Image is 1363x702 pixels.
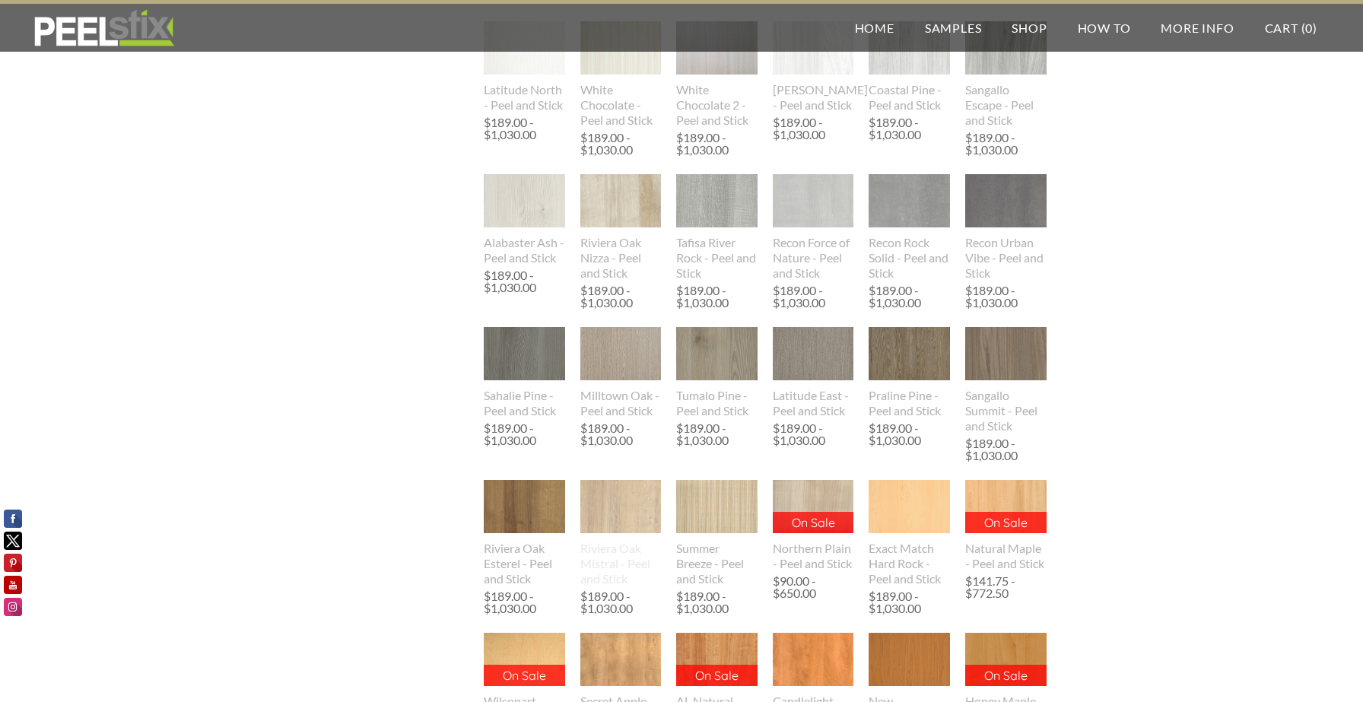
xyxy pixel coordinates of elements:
div: [PERSON_NAME] - Peel and Stick [773,82,854,113]
a: Cart (0) [1250,4,1333,52]
div: Riviera Oak Mistral - Peel and Stick [580,541,662,586]
div: Riviera Oak Esterel - Peel and Stick [484,541,565,586]
a: Riviera Oak Esterel - Peel and Stick [484,480,565,586]
div: Riviera Oak Nizza - Peel and Stick [580,235,662,281]
img: s832171791223022656_p580_i1_w400.jpeg [773,327,854,381]
div: Recon Rock Solid - Peel and Stick [869,235,950,281]
a: Latitude East - Peel and Stick [773,327,854,418]
p: On Sale [965,512,1047,533]
div: Sangallo Escape - Peel and Stick [965,82,1047,128]
a: Riviera Oak Nizza - Peel and Stick [580,174,662,281]
a: Praline Pine - Peel and Stick [869,327,950,418]
div: Sahalie Pine - Peel and Stick [484,388,565,418]
div: $189.00 - $1,030.00 [773,116,850,141]
div: $189.00 - $1,030.00 [773,284,850,309]
img: s832171791223022656_p587_i1_w400.jpeg [676,480,758,534]
div: $90.00 - $650.00 [773,575,854,599]
img: s832171791223022656_p842_i1_w738.png [484,151,565,253]
a: Shop [996,4,1062,52]
a: Home [840,4,910,52]
div: Exact Match Hard Rock - Peel and Stick [869,541,950,586]
img: s832171791223022656_p468_i1_w400.jpeg [773,633,854,687]
a: Latitude North - Peel and Stick [484,21,565,113]
img: s832171791223022656_p484_i1_w400.jpeg [869,327,950,381]
a: How To [1063,4,1146,52]
img: s832171791223022656_p482_i1_w400.jpeg [580,327,662,381]
img: s832171791223022656_p534_i1_w400.jpeg [869,633,950,687]
div: $189.00 - $1,030.00 [580,284,658,309]
img: s832171791223022656_p767_i6_w640.jpeg [676,301,758,406]
a: White Chocolate - Peel and Stick [580,21,662,128]
div: Sangallo Summit - Peel and Stick [965,388,1047,434]
div: Northern Plain - Peel and Stick [773,541,854,571]
a: Milltown Oak - Peel and Stick [580,327,662,418]
img: s832171791223022656_p895_i1_w1536.jpeg [773,157,854,246]
div: $189.00 - $1,030.00 [965,132,1043,156]
div: $189.00 - $1,030.00 [580,132,658,156]
img: s832171791223022656_p599_i1_w400.jpeg [484,633,565,687]
div: Recon Force of Nature - Peel and Stick [773,235,854,281]
div: Alabaster Ash - Peel and Stick [484,235,565,265]
img: s832171791223022656_p893_i1_w1536.jpeg [965,157,1047,244]
img: s832171791223022656_p891_i1_w1536.jpeg [869,157,950,245]
div: $189.00 - $1,030.00 [965,437,1043,462]
div: Natural Maple - Peel and Stick [965,541,1047,571]
div: $189.00 - $1,030.00 [676,284,754,309]
div: Recon Urban Vibe - Peel and Stick [965,235,1047,281]
div: Latitude North - Peel and Stick [484,82,565,113]
img: s832171791223022656_p692_i3_w640.jpeg [580,480,662,534]
div: $189.00 - $1,030.00 [484,269,561,294]
img: REFACE SUPPLIES [30,9,177,47]
div: Praline Pine - Peel and Stick [869,388,950,418]
div: Summer Breeze - Peel and Stick [676,541,758,586]
div: Tumalo Pine - Peel and Stick [676,388,758,418]
img: s832171791223022656_p763_i2_w640.jpeg [484,301,565,406]
div: $189.00 - $1,030.00 [869,590,946,615]
img: s832171791223022656_p691_i2_w640.jpeg [580,174,662,228]
div: $189.00 - $1,030.00 [676,422,754,446]
div: $189.00 - $1,030.00 [676,132,754,156]
a: Sangallo Summit - Peel and Stick [965,327,1047,434]
div: Latitude East - Peel and Stick [773,388,854,418]
a: Riviera Oak Mistral - Peel and Stick [580,480,662,586]
div: Coastal Pine - Peel and Stick [869,82,950,113]
img: s832171791223022656_p694_i6_w640.jpeg [484,480,565,534]
a: Tafisa River Rock - Peel and Stick [676,174,758,281]
a: Samples [910,4,997,52]
img: s832171791223022656_p547_i1_w400.jpeg [580,633,662,687]
img: s832171791223022656_p857_i1_w2048.jpeg [773,480,854,534]
p: On Sale [773,512,854,533]
a: [PERSON_NAME] - Peel and Stick [773,21,854,113]
div: $189.00 - $1,030.00 [869,284,946,309]
a: Recon Rock Solid - Peel and Stick [869,174,950,281]
div: $189.00 - $1,030.00 [580,422,658,446]
div: $189.00 - $1,030.00 [869,116,946,141]
div: $189.00 - $1,030.00 [484,422,561,446]
a: More Info [1145,4,1249,52]
div: Milltown Oak - Peel and Stick [580,388,662,418]
img: s832171791223022656_p782_i1_w640.jpeg [965,301,1047,406]
div: White Chocolate 2 - Peel and Stick [676,82,758,128]
a: White Chocolate 2 - Peel and Stick [676,21,758,128]
a: Recon Force of Nature - Peel and Stick [773,174,854,281]
div: $189.00 - $1,030.00 [484,116,561,141]
img: s832171791223022656_p461_i1_w400.jpeg [676,633,758,687]
a: Sangallo Escape - Peel and Stick [965,21,1047,128]
a: Sahalie Pine - Peel and Stick [484,327,565,418]
a: On Sale Natural Maple - Peel and Stick [965,480,1047,571]
div: White Chocolate - Peel and Stick [580,82,662,128]
a: Exact Match Hard Rock - Peel and Stick [869,480,950,586]
div: $189.00 - $1,030.00 [676,590,754,615]
a: Coastal Pine - Peel and Stick [869,21,950,113]
div: $189.00 - $1,030.00 [965,284,1043,309]
div: $189.00 - $1,030.00 [869,422,946,446]
div: $189.00 - $1,030.00 [484,590,561,615]
p: On Sale [965,665,1047,686]
img: s832171791223022656_p649_i2_w432.jpeg [964,633,1047,687]
a: Alabaster Ash - Peel and Stick [484,174,565,265]
div: $141.75 - $772.50 [965,575,1047,599]
p: On Sale [676,665,758,686]
span: 0 [1305,21,1313,35]
img: s832171791223022656_p987_i2_w432.jpeg [964,480,1047,534]
div: $189.00 - $1,030.00 [773,422,850,446]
